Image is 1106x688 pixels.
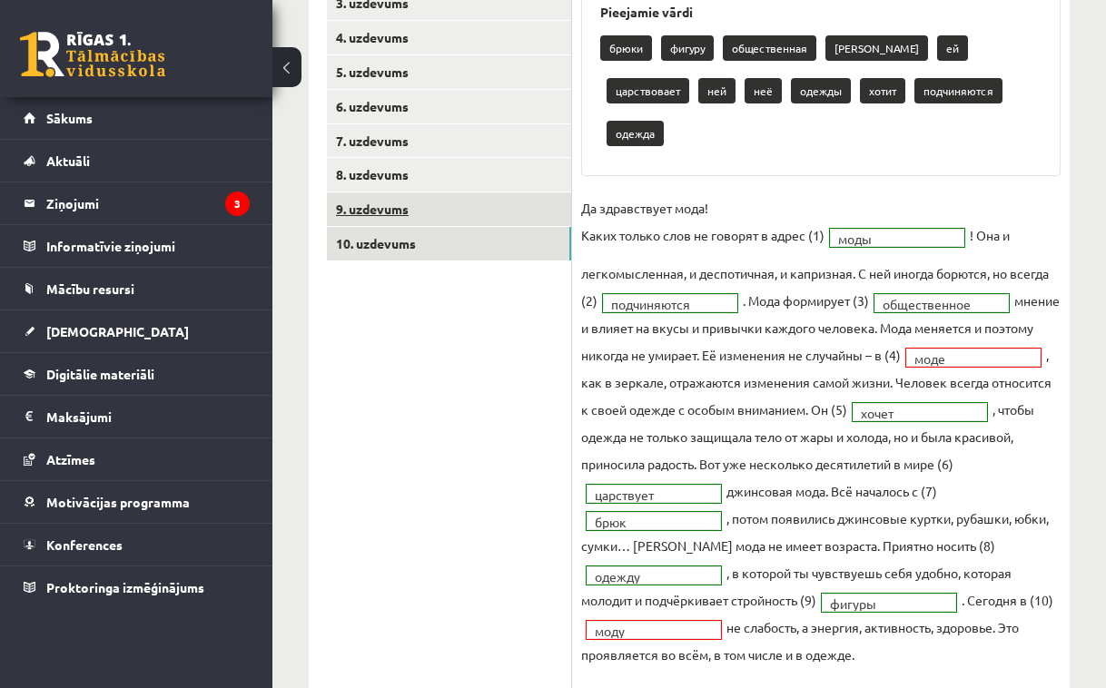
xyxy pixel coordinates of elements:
[745,78,782,103] p: неё
[327,124,571,158] a: 7. uzdevums
[46,280,134,297] span: Mācību resursi
[46,152,90,169] span: Aktuāli
[914,349,1016,368] span: моде
[581,194,825,249] p: Да здравствует мода! Каких только слов не говорят в адрес (1)
[24,481,250,523] a: Motivācijas programma
[822,594,956,612] a: фигуры
[860,78,905,103] p: хотит
[830,595,932,613] span: фигуры
[595,486,696,504] span: царствует
[24,438,250,480] a: Atzīmes
[46,396,250,437] legend: Maksājumi
[46,366,154,382] span: Digitālie materiāli
[46,536,123,553] span: Konferences
[46,451,95,467] span: Atzīmes
[24,182,250,224] a: Ziņojumi3
[595,567,696,585] span: одежду
[327,192,571,226] a: 9. uzdevums
[24,396,250,437] a: Maksājumi
[723,35,816,61] p: общественная
[600,5,1042,20] h3: Pieejamie vārdi
[607,121,664,146] p: одежда
[327,21,571,54] a: 4. uzdevums
[327,90,571,123] a: 6. uzdevums
[825,35,928,61] p: [PERSON_NAME]
[838,230,940,248] span: моды
[46,110,93,126] span: Sākums
[611,295,713,313] span: подчиняются
[327,158,571,192] a: 8. uzdevums
[20,32,165,77] a: Rīgas 1. Tālmācības vidusskola
[607,78,689,103] p: царствовает
[24,524,250,565] a: Konferences
[595,513,696,531] span: брюк
[24,566,250,608] a: Proktoringa izmēģinājums
[791,78,851,103] p: одежды
[581,194,1061,668] fieldset: ! Она и легкомысленная, и деспотичная, и капризная. С ней иногда борются, но всегда (2) . Мода фо...
[46,182,250,224] legend: Ziņojumi
[914,78,1002,103] p: подчиняются
[24,268,250,310] a: Mācību resursi
[46,494,190,510] span: Motivācijas programma
[46,225,250,267] legend: Informatīvie ziņojumi
[327,227,571,260] a: 10. uzdevums
[595,622,696,640] span: моду
[587,621,721,639] a: моду
[24,97,250,139] a: Sākums
[587,566,721,585] a: одежду
[874,294,1009,312] a: общественное
[937,35,968,61] p: ей
[24,310,250,352] a: [DEMOGRAPHIC_DATA]
[24,140,250,182] a: Aktuāli
[698,78,736,103] p: ней
[587,485,721,503] a: царствует
[225,192,250,216] i: 3
[861,404,963,422] span: хочет
[327,55,571,89] a: 5. uzdevums
[46,323,189,339] span: [DEMOGRAPHIC_DATA]
[600,35,652,61] p: брюки
[906,349,1041,367] a: моде
[46,579,204,595] span: Proktoringa izmēģinājums
[587,512,721,530] a: брюк
[830,229,964,247] a: моды
[661,35,714,61] p: фигуру
[853,403,987,421] a: хочет
[883,295,984,313] span: общественное
[603,294,737,312] a: подчиняются
[24,225,250,267] a: Informatīvie ziņojumi
[24,353,250,395] a: Digitālie materiāli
